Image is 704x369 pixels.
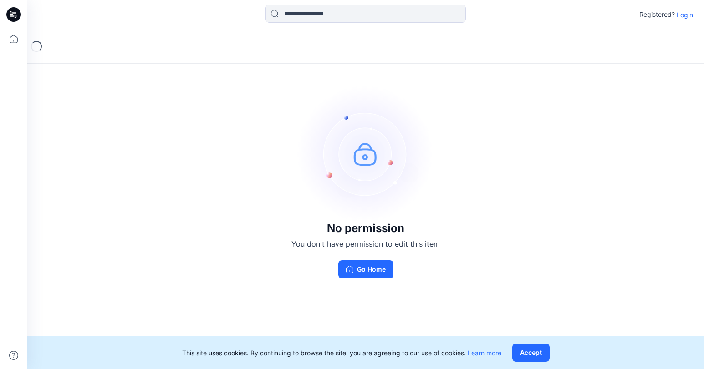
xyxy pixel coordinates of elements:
p: Login [677,10,693,20]
button: Accept [512,344,550,362]
p: This site uses cookies. By continuing to browse the site, you are agreeing to our use of cookies. [182,348,501,358]
p: Registered? [639,9,675,20]
a: Learn more [468,349,501,357]
img: no-perm.svg [297,86,434,222]
button: Go Home [338,260,393,278]
p: You don't have permission to edit this item [291,238,440,249]
h3: No permission [291,222,440,235]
